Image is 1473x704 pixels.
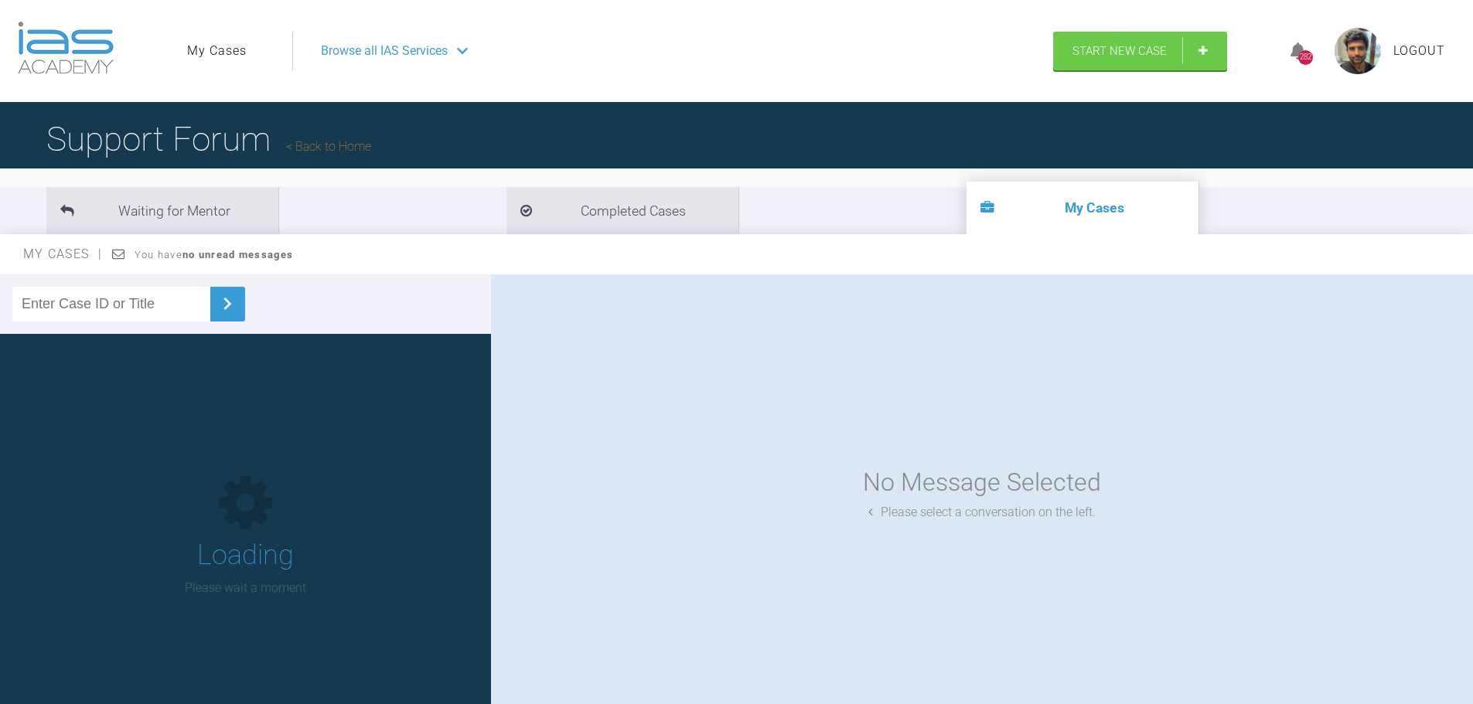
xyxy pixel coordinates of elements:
[1072,44,1167,58] span: Start New Case
[23,247,103,261] span: My Cases
[46,112,371,166] h1: Support Forum
[46,187,278,234] li: Waiting for Mentor
[286,139,371,154] a: Back to Home
[1335,28,1381,74] img: profile.png
[506,187,738,234] li: Completed Cases
[1298,50,1313,65] div: 282
[187,41,247,61] a: My Cases
[12,287,210,321] input: Enter Case ID or Title
[197,533,294,578] h1: Loading
[18,22,114,74] img: logo-light.3e3ef733.png
[1053,32,1227,70] a: Start New Case
[185,578,306,598] p: Please wait a moment
[215,291,240,316] img: chevronRight.28bd32b0.svg
[863,463,1101,502] div: No Message Selected
[182,249,293,260] strong: no unread messages
[1393,41,1445,61] a: Logout
[967,182,1199,234] li: My Cases
[868,502,1096,522] div: Please select a conversation on the left.
[321,41,448,61] span: Browse all IAS Services
[135,249,293,260] span: You have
